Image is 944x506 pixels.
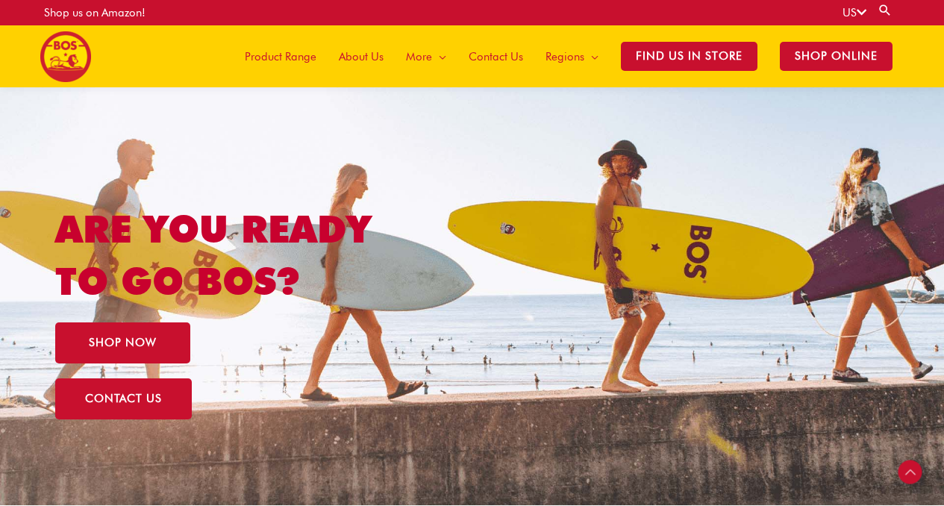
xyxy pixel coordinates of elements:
[328,25,395,87] a: About Us
[457,25,534,87] a: Contact Us
[339,34,384,79] span: About Us
[878,3,893,17] a: Search button
[534,25,610,87] a: Regions
[89,337,157,349] span: SHOP NOW
[85,393,162,405] span: CONTACT US
[621,42,757,71] span: Find Us in Store
[40,31,91,82] img: BOS United States
[469,34,523,79] span: Contact Us
[55,322,190,363] a: SHOP NOW
[843,6,866,19] a: US
[610,25,769,87] a: Find Us in Store
[222,25,904,87] nav: Site Navigation
[780,42,893,71] span: SHOP ONLINE
[245,34,316,79] span: Product Range
[546,34,584,79] span: Regions
[769,25,904,87] a: SHOP ONLINE
[55,203,432,307] h1: ARE YOU READY TO GO BOS?
[406,34,432,79] span: More
[55,378,192,419] a: CONTACT US
[395,25,457,87] a: More
[234,25,328,87] a: Product Range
